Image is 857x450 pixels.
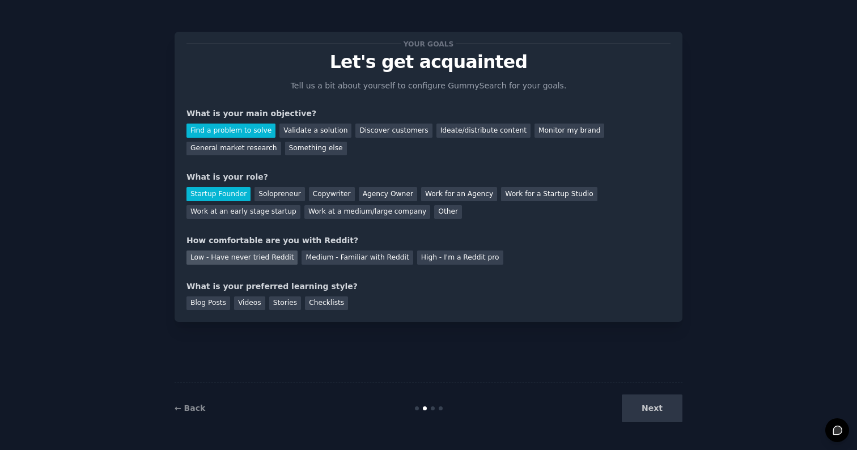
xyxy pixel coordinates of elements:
[186,187,251,201] div: Startup Founder
[309,187,355,201] div: Copywriter
[286,80,571,92] p: Tell us a bit about yourself to configure GummySearch for your goals.
[305,296,348,311] div: Checklists
[186,205,300,219] div: Work at an early stage startup
[501,187,597,201] div: Work for a Startup Studio
[175,404,205,413] a: ← Back
[355,124,432,138] div: Discover customers
[417,251,503,265] div: High - I'm a Reddit pro
[434,205,462,219] div: Other
[304,205,430,219] div: Work at a medium/large company
[186,52,671,72] p: Let's get acquainted
[186,171,671,183] div: What is your role?
[302,251,413,265] div: Medium - Familiar with Reddit
[269,296,301,311] div: Stories
[186,142,281,156] div: General market research
[254,187,304,201] div: Solopreneur
[401,38,456,50] span: Your goals
[186,296,230,311] div: Blog Posts
[359,187,417,201] div: Agency Owner
[421,187,497,201] div: Work for an Agency
[186,281,671,292] div: What is your preferred learning style?
[186,124,275,138] div: Find a problem to solve
[186,108,671,120] div: What is your main objective?
[534,124,604,138] div: Monitor my brand
[234,296,265,311] div: Videos
[285,142,347,156] div: Something else
[186,251,298,265] div: Low - Have never tried Reddit
[436,124,531,138] div: Ideate/distribute content
[279,124,351,138] div: Validate a solution
[186,235,671,247] div: How comfortable are you with Reddit?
